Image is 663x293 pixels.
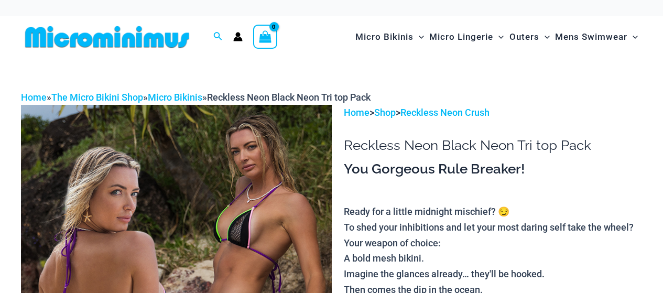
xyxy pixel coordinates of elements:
[539,24,550,50] span: Menu Toggle
[213,30,223,44] a: Search icon link
[253,25,277,49] a: View Shopping Cart, empty
[355,24,414,50] span: Micro Bikinis
[493,24,504,50] span: Menu Toggle
[51,92,143,103] a: The Micro Bikini Shop
[21,92,371,103] span: » » »
[344,160,642,178] h3: You Gorgeous Rule Breaker!
[627,24,638,50] span: Menu Toggle
[353,21,427,53] a: Micro BikinisMenu ToggleMenu Toggle
[400,107,490,118] a: Reckless Neon Crush
[351,19,642,55] nav: Site Navigation
[552,21,640,53] a: Mens SwimwearMenu ToggleMenu Toggle
[148,92,202,103] a: Micro Bikinis
[427,21,506,53] a: Micro LingerieMenu ToggleMenu Toggle
[344,105,642,121] p: > >
[374,107,396,118] a: Shop
[233,32,243,41] a: Account icon link
[21,25,193,49] img: MM SHOP LOGO FLAT
[429,24,493,50] span: Micro Lingerie
[21,92,47,103] a: Home
[207,92,371,103] span: Reckless Neon Black Neon Tri top Pack
[414,24,424,50] span: Menu Toggle
[507,21,552,53] a: OutersMenu ToggleMenu Toggle
[555,24,627,50] span: Mens Swimwear
[344,107,369,118] a: Home
[344,137,642,154] h1: Reckless Neon Black Neon Tri top Pack
[509,24,539,50] span: Outers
